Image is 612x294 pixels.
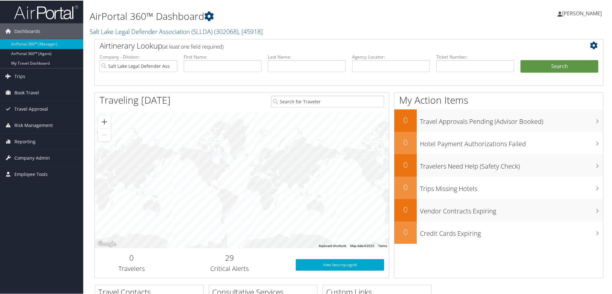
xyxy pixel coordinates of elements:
h3: Travelers Need Help (Safety Check) [420,158,603,170]
button: Keyboard shortcuts [319,243,346,248]
button: Search [520,60,598,72]
button: Zoom in [98,115,111,128]
label: Company - Division: [100,53,177,60]
h3: Critical Alerts [173,264,286,273]
h3: Credit Cards Expiring [420,225,603,237]
span: (at least one field required) [162,43,223,50]
a: Open this area in Google Maps (opens a new window) [96,239,117,248]
h1: Traveling [DATE] [100,93,171,106]
button: Zoom out [98,128,111,141]
span: Risk Management [14,117,53,133]
span: Book Travel [14,84,39,100]
h2: 0 [394,226,417,237]
span: Reporting [14,133,36,149]
a: [PERSON_NAME] [558,3,608,22]
a: 0Travel Approvals Pending (Advisor Booked) [394,109,603,131]
img: airportal-logo.png [14,4,78,19]
a: 0Credit Cards Expiring [394,221,603,243]
h2: 0 [394,114,417,125]
input: Search for Traveler [271,95,384,107]
span: , [ 45918 ] [238,27,263,35]
h3: Vendor Contracts Expiring [420,203,603,215]
h3: Travelers [100,264,164,273]
h2: 29 [173,252,286,263]
h2: 0 [394,181,417,192]
h3: Hotel Payment Authorizations Failed [420,136,603,148]
span: Employee Tools [14,166,48,182]
label: Last Name: [268,53,346,60]
a: View SecurityLogic® [296,258,384,270]
span: Trips [14,68,25,84]
h1: AirPortal 360™ Dashboard [90,9,435,22]
h2: 0 [394,136,417,147]
h2: 0 [394,159,417,170]
span: [PERSON_NAME] [562,9,602,16]
a: 0Travelers Need Help (Safety Check) [394,154,603,176]
a: 0Hotel Payment Authorizations Failed [394,131,603,154]
span: Travel Approval [14,100,48,116]
h3: Travel Approvals Pending (Advisor Booked) [420,113,603,125]
img: Google [96,239,117,248]
a: 0Vendor Contracts Expiring [394,198,603,221]
h2: Airtinerary Lookup [100,40,556,51]
h1: My Action Items [394,93,603,106]
h2: 0 [100,252,164,263]
a: Salt Lake Legal Defender Association (SLLDA) [90,27,263,35]
span: Dashboards [14,23,40,39]
h2: 0 [394,203,417,214]
label: Agency Locator: [352,53,430,60]
h3: Trips Missing Hotels [420,180,603,193]
label: Ticket Number: [436,53,514,60]
label: First Name: [184,53,262,60]
a: 0Trips Missing Hotels [394,176,603,198]
span: Company Admin [14,149,50,165]
span: Map data ©2025 [350,243,374,247]
a: Terms (opens in new tab) [378,243,387,247]
span: ( 302068 ) [214,27,238,35]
